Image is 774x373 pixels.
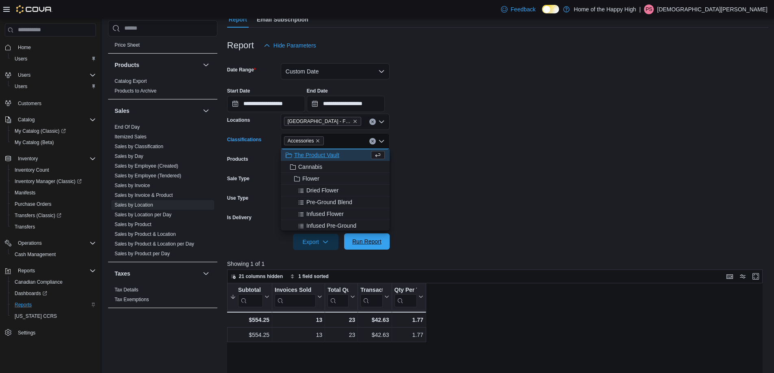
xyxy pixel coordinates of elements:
button: Catalog [15,115,38,125]
span: Manifests [15,190,35,196]
span: Operations [15,238,96,248]
button: The Product Vault [281,149,390,161]
a: Sales by Product per Day [115,251,170,257]
div: Sales [108,122,217,262]
span: [US_STATE] CCRS [15,313,57,319]
span: Settings [18,330,35,336]
button: Clear input [369,119,376,125]
span: Infused Pre-Ground [306,222,356,230]
button: Inventory Count [8,164,99,176]
button: Subtotal [230,287,269,307]
input: Dark Mode [542,5,559,13]
button: Infused Pre-Ground [281,220,390,232]
span: Purchase Orders [15,201,52,207]
button: Dried Flower [281,185,390,196]
button: Reports [2,265,99,276]
a: Sales by Product & Location per Day [115,241,194,247]
a: Inventory Manager (Classic) [11,177,85,186]
button: Total Quantity [327,287,355,307]
h3: Report [227,41,254,50]
span: Sales by Employee (Tendered) [115,172,181,179]
span: Users [15,56,27,62]
div: Transaction Average [360,287,382,294]
span: Transfers (Classic) [11,211,96,220]
button: Inventory [2,153,99,164]
button: Users [8,53,99,65]
span: Sales by Employee (Created) [115,163,178,169]
button: Sales [201,106,211,116]
span: Canadian Compliance [15,279,63,285]
span: Customers [18,100,41,107]
a: Reports [11,300,35,310]
span: My Catalog (Beta) [11,138,96,147]
button: Taxes [201,269,211,278]
span: Sales by Product [115,221,152,228]
span: 1 field sorted [298,273,329,280]
span: Manifests [11,188,96,198]
a: Transfers (Classic) [11,211,65,220]
button: Purchase Orders [8,198,99,210]
a: Feedback [498,1,539,17]
span: Canadian Compliance [11,277,96,287]
span: Users [15,70,96,80]
button: Customers [2,97,99,109]
div: Pricing [108,40,217,53]
label: Use Type [227,195,248,201]
div: $42.63 [360,315,389,325]
p: [DEMOGRAPHIC_DATA][PERSON_NAME] [657,4,767,14]
div: Products [108,76,217,99]
a: Price Sheet [115,42,140,48]
div: Invoices Sold [275,287,316,307]
span: Catalog [15,115,96,125]
span: Purchase Orders [11,199,96,209]
a: Sales by Product & Location [115,231,176,237]
div: $554.25 [230,330,269,340]
h3: Products [115,61,139,69]
span: Home [15,42,96,52]
a: Transfers [11,222,38,232]
a: Sales by Product [115,222,152,227]
a: Products to Archive [115,88,156,94]
span: Inventory Manager (Classic) [11,177,96,186]
div: Total Quantity [327,287,349,294]
span: Catalog [18,116,35,123]
span: PS [646,4,652,14]
p: Showing 1 of 1 [227,260,768,268]
a: My Catalog (Classic) [11,126,69,136]
a: Sales by Location [115,202,153,208]
a: Users [11,82,30,91]
span: Infused Flower [306,210,344,218]
span: Sales by Product & Location [115,231,176,237]
button: Home [2,41,99,53]
button: Products [201,60,211,70]
button: Taxes [115,270,199,278]
a: Customers [15,99,45,108]
button: Reports [15,266,38,276]
span: Inventory [18,155,38,162]
span: Inventory Count [11,165,96,175]
a: Tax Exemptions [115,297,149,302]
a: Canadian Compliance [11,277,66,287]
button: Flower [281,173,390,185]
a: Sales by Location per Day [115,212,171,218]
span: End Of Day [115,124,140,130]
div: 13 [275,330,322,340]
a: Dashboards [8,288,99,299]
div: 23 [327,315,355,325]
button: My Catalog (Beta) [8,137,99,148]
span: Sales by Invoice [115,182,150,189]
span: Washington CCRS [11,311,96,321]
span: Transfers (Classic) [15,212,61,219]
a: Cash Management [11,250,59,259]
img: Cova [16,5,52,13]
button: Users [15,70,34,80]
a: My Catalog (Beta) [11,138,57,147]
a: Sales by Invoice & Product [115,192,173,198]
button: [US_STATE] CCRS [8,310,99,322]
span: Inventory Count [15,167,49,173]
button: Export [293,234,338,250]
